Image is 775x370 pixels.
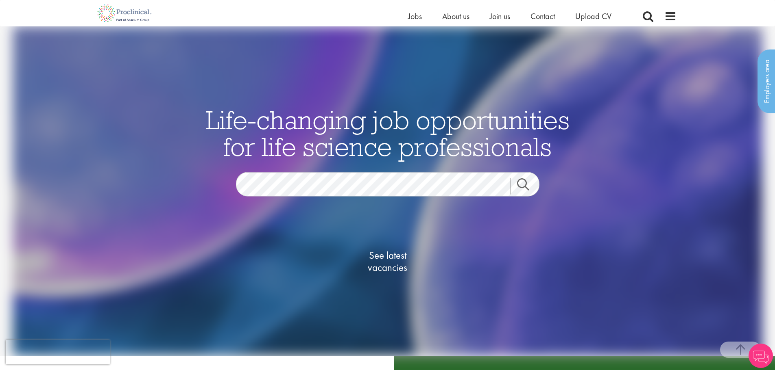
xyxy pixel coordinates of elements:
iframe: reCAPTCHA [6,340,110,364]
span: Life-changing job opportunities for life science professionals [206,104,570,163]
a: See latestvacancies [347,217,428,306]
a: About us [442,11,469,22]
a: Jobs [408,11,422,22]
a: Contact [530,11,555,22]
a: Job search submit button [511,178,546,195]
span: See latest vacancies [347,249,428,274]
a: Join us [490,11,510,22]
img: candidate home [13,26,762,356]
img: Chatbot [749,344,773,368]
a: Upload CV [575,11,611,22]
